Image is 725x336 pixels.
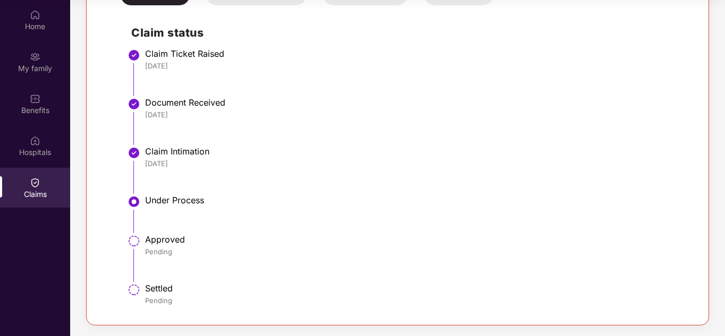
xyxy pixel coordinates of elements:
div: [DATE] [145,159,685,168]
img: svg+xml;base64,PHN2ZyBpZD0iU3RlcC1BY3RpdmUtMzJ4MzIiIHhtbG5zPSJodHRwOi8vd3d3LnczLm9yZy8yMDAwL3N2Zy... [128,195,140,208]
img: svg+xml;base64,PHN2ZyBpZD0iU3RlcC1Eb25lLTMyeDMyIiB4bWxucz0iaHR0cDovL3d3dy53My5vcmcvMjAwMC9zdmciIH... [128,98,140,110]
div: Approved [145,234,685,245]
img: svg+xml;base64,PHN2ZyB3aWR0aD0iMjAiIGhlaWdodD0iMjAiIHZpZXdCb3g9IjAgMCAyMCAyMCIgZmlsbD0ibm9uZSIgeG... [30,51,40,62]
div: Settled [145,283,685,294]
img: svg+xml;base64,PHN2ZyBpZD0iSG9zcGl0YWxzIiB4bWxucz0iaHR0cDovL3d3dy53My5vcmcvMjAwMC9zdmciIHdpZHRoPS... [30,135,40,146]
div: Document Received [145,97,685,108]
img: svg+xml;base64,PHN2ZyBpZD0iQ2xhaW0iIHhtbG5zPSJodHRwOi8vd3d3LnczLm9yZy8yMDAwL3N2ZyIgd2lkdGg9IjIwIi... [30,177,40,188]
div: Under Process [145,195,685,205]
div: Claim Ticket Raised [145,48,685,59]
img: svg+xml;base64,PHN2ZyBpZD0iU3RlcC1QZW5kaW5nLTMyeDMyIiB4bWxucz0iaHR0cDovL3d3dy53My5vcmcvMjAwMC9zdm... [128,283,140,296]
img: svg+xml;base64,PHN2ZyBpZD0iSG9tZSIgeG1sbnM9Imh0dHA6Ly93d3cudzMub3JnLzIwMDAvc3ZnIiB3aWR0aD0iMjAiIG... [30,10,40,20]
div: Pending [145,247,685,256]
img: svg+xml;base64,PHN2ZyBpZD0iU3RlcC1Eb25lLTMyeDMyIiB4bWxucz0iaHR0cDovL3d3dy53My5vcmcvMjAwMC9zdmciIH... [128,147,140,159]
div: Pending [145,296,685,305]
div: [DATE] [145,110,685,119]
div: [DATE] [145,61,685,71]
div: Claim Intimation [145,146,685,157]
img: svg+xml;base64,PHN2ZyBpZD0iU3RlcC1Eb25lLTMyeDMyIiB4bWxucz0iaHR0cDovL3d3dy53My5vcmcvMjAwMC9zdmciIH... [128,49,140,62]
img: svg+xml;base64,PHN2ZyBpZD0iU3RlcC1QZW5kaW5nLTMyeDMyIiB4bWxucz0iaHR0cDovL3d3dy53My5vcmcvMjAwMC9zdm... [128,235,140,247]
h2: Claim status [131,24,685,41]
img: svg+xml;base64,PHN2ZyBpZD0iQmVuZWZpdHMiIHhtbG5zPSJodHRwOi8vd3d3LnczLm9yZy8yMDAwL3N2ZyIgd2lkdGg9Ij... [30,93,40,104]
